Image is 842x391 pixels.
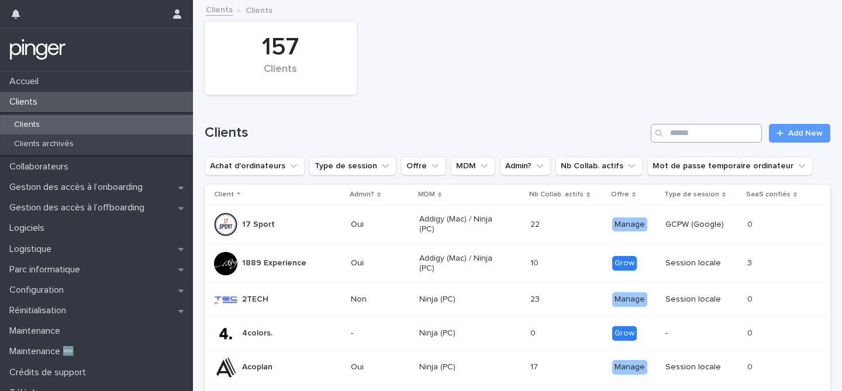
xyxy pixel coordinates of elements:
button: Offre [401,157,446,175]
p: - [665,328,738,338]
p: Oui [351,258,410,268]
p: Clients [5,96,47,108]
a: Add New [769,124,830,143]
tr: 2TECHNonNinja (PC)2323 ManageSession locale00 [205,283,830,317]
p: 3 [747,256,754,268]
div: 157 [225,33,337,62]
p: Oui [351,220,410,230]
div: Manage [612,360,647,375]
p: 0 [747,360,755,372]
p: Gestion des accès à l’onboarding [5,182,152,193]
button: Achat d'ordinateurs [205,157,305,175]
div: Grow [612,326,637,341]
p: Maintenance 🆕 [5,346,84,357]
p: Nb Collab. actifs [529,188,584,201]
p: Addigy (Mac) / Ninja (PC) [419,214,503,234]
button: Mot de passe temporaire ordinateur [647,157,813,175]
h1: Clients [205,124,646,141]
div: Manage [612,217,647,232]
p: Offre [611,188,629,201]
p: Parc informatique [5,264,89,275]
p: 0 [747,292,755,305]
a: Clients [206,2,233,16]
p: 1889 Experience [242,258,306,268]
p: Session locale [665,295,738,305]
p: 2TECH [242,295,268,305]
p: Clients [246,3,272,16]
tr: 1889 ExperienceOuiAddigy (Mac) / Ninja (PC)1010 GrowSession locale33 [205,244,830,283]
p: 4colors. [242,328,272,338]
p: Ninja (PC) [419,328,503,338]
span: Add New [788,129,823,137]
p: Configuration [5,285,73,296]
p: Type de session [664,188,719,201]
p: 0 [747,326,755,338]
tr: AcoplanOuiNinja (PC)1717 ManageSession locale00 [205,350,830,384]
p: MDM [418,188,435,201]
tr: 4colors.-Ninja (PC)00 Grow-00 [205,317,830,351]
p: GCPW (Google) [665,220,738,230]
p: Crédits de support [5,367,95,378]
p: Ninja (PC) [419,295,503,305]
p: Réinitialisation [5,305,75,316]
p: Maintenance [5,326,70,337]
p: SaaS confiés [746,188,791,201]
tr: 17 SportOuiAddigy (Mac) / Ninja (PC)2222 ManageGCPW (Google)00 [205,205,830,244]
p: Non [351,295,410,305]
p: 22 [530,217,542,230]
p: Oui [351,362,410,372]
p: Session locale [665,258,738,268]
p: Addigy (Mac) / Ninja (PC) [419,254,503,274]
p: 0 [747,217,755,230]
p: 23 [530,292,542,305]
p: Logiciels [5,223,54,234]
img: mTgBEunGTSyRkCgitkcU [9,38,66,61]
p: Client [214,188,234,201]
p: 17 Sport [242,220,275,230]
input: Search [651,124,762,143]
p: - [351,328,410,338]
p: Gestion des accès à l’offboarding [5,202,154,213]
p: 17 [530,360,540,372]
button: MDM [451,157,495,175]
p: Ninja (PC) [419,362,503,372]
p: 10 [530,256,541,268]
p: Session locale [665,362,738,372]
p: Clients archivés [5,139,83,149]
button: Nb Collab. actifs [555,157,643,175]
p: 0 [530,326,538,338]
div: Manage [612,292,647,307]
button: Type de session [309,157,396,175]
p: Accueil [5,76,48,87]
p: Collaborateurs [5,161,78,172]
p: Logistique [5,244,61,255]
div: Grow [612,256,637,271]
button: Admin? [500,157,551,175]
p: Admin? [350,188,374,201]
div: Clients [225,63,337,88]
p: Acoplan [242,362,272,372]
p: Clients [5,120,49,130]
